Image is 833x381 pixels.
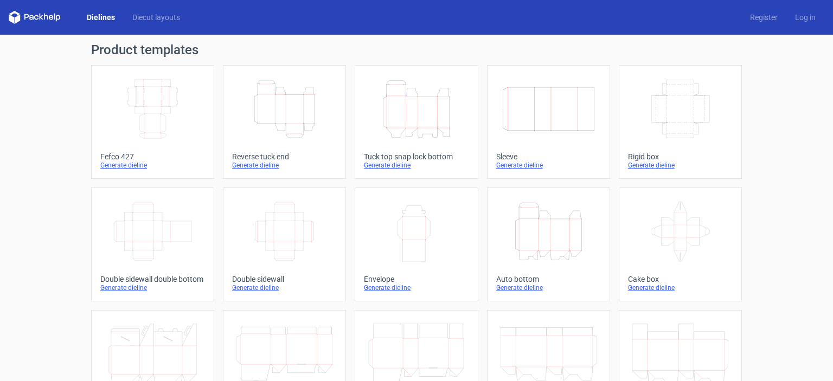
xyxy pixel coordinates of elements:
div: Generate dieline [364,283,469,292]
a: Reverse tuck endGenerate dieline [223,65,346,179]
div: Rigid box [628,152,733,161]
a: Double sidewallGenerate dieline [223,188,346,301]
a: Cake boxGenerate dieline [619,188,742,301]
div: Generate dieline [232,161,337,170]
div: Cake box [628,275,733,283]
div: Generate dieline [496,283,601,292]
a: SleeveGenerate dieline [487,65,610,179]
a: Auto bottomGenerate dieline [487,188,610,301]
div: Generate dieline [628,283,733,292]
div: Double sidewall double bottom [100,275,205,283]
div: Generate dieline [496,161,601,170]
a: Diecut layouts [124,12,189,23]
div: Fefco 427 [100,152,205,161]
div: Double sidewall [232,275,337,283]
div: Generate dieline [364,161,469,170]
a: Dielines [78,12,124,23]
a: Tuck top snap lock bottomGenerate dieline [355,65,478,179]
div: Generate dieline [628,161,733,170]
a: Register [741,12,786,23]
a: Log in [786,12,824,23]
div: Envelope [364,275,469,283]
div: Tuck top snap lock bottom [364,152,469,161]
a: EnvelopeGenerate dieline [355,188,478,301]
a: Rigid boxGenerate dieline [619,65,742,179]
h1: Product templates [91,43,742,56]
a: Fefco 427Generate dieline [91,65,214,179]
div: Generate dieline [100,161,205,170]
a: Double sidewall double bottomGenerate dieline [91,188,214,301]
div: Sleeve [496,152,601,161]
div: Generate dieline [100,283,205,292]
div: Reverse tuck end [232,152,337,161]
div: Generate dieline [232,283,337,292]
div: Auto bottom [496,275,601,283]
